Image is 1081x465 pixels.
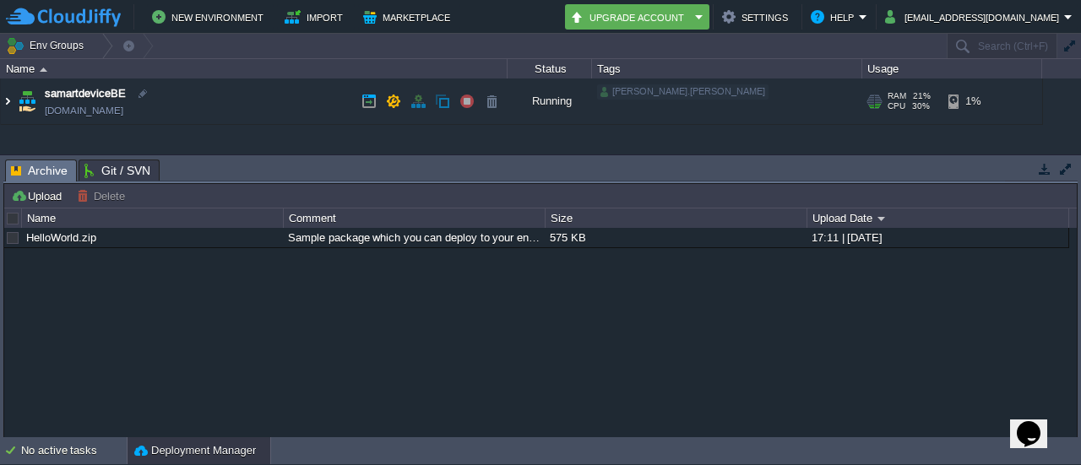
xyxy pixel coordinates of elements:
[284,228,544,247] div: Sample package which you can deploy to your environment. Feel free to delete and upload a package...
[885,7,1064,27] button: [EMAIL_ADDRESS][DOMAIN_NAME]
[363,7,455,27] button: Marketplace
[2,59,507,78] div: Name
[913,91,931,101] span: 21%
[722,7,793,27] button: Settings
[597,84,769,100] div: [PERSON_NAME].[PERSON_NAME]
[45,102,123,119] a: [DOMAIN_NAME]
[546,228,806,247] div: 575 KB
[11,160,68,181] span: Archive
[6,7,121,28] img: CloudJiffy
[84,160,150,181] span: Git / SVN
[21,437,127,464] div: No active tasks
[285,7,348,27] button: Import
[863,59,1041,78] div: Usage
[570,7,690,27] button: Upgrade Account
[26,231,96,244] a: HelloWorld.zip
[40,68,47,72] img: AMDAwAAAACH5BAEAAAAALAAAAAABAAEAAAICRAEAOw==
[888,101,905,111] span: CPU
[23,208,283,228] div: Name
[152,7,269,27] button: New Environment
[45,85,126,102] a: samartdeviceBE
[912,101,930,111] span: 30%
[888,91,906,101] span: RAM
[134,442,256,459] button: Deployment Manager
[77,188,130,203] button: Delete
[593,59,861,78] div: Tags
[508,59,591,78] div: Status
[546,208,807,228] div: Size
[6,34,90,57] button: Env Groups
[1010,397,1064,448] iframe: chat widget
[285,208,545,228] div: Comment
[807,228,1067,247] div: 17:11 | [DATE]
[811,7,859,27] button: Help
[508,78,592,124] div: Running
[1,78,14,124] img: AMDAwAAAACH5BAEAAAAALAAAAAABAAEAAAICRAEAOw==
[808,208,1068,228] div: Upload Date
[15,78,39,124] img: AMDAwAAAACH5BAEAAAAALAAAAAABAAEAAAICRAEAOw==
[11,188,67,203] button: Upload
[948,78,1003,124] div: 1%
